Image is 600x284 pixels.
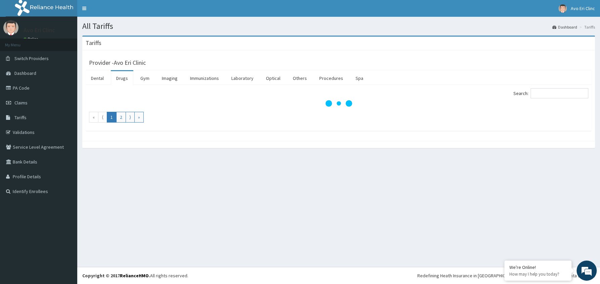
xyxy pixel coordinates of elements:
[287,71,312,85] a: Others
[558,4,567,13] img: User Image
[86,71,109,85] a: Dental
[82,22,595,31] h1: All Tariffs
[325,90,352,117] svg: audio-loading
[116,112,126,123] a: Go to page number 2
[509,264,566,270] div: We're Online!
[89,112,98,123] a: Go to first page
[513,88,588,98] label: Search:
[226,71,259,85] a: Laboratory
[14,114,27,121] span: Tariffs
[530,88,588,98] input: Search:
[14,70,36,76] span: Dashboard
[24,27,55,33] p: Avo Eri Clinc
[86,40,101,46] h3: Tariffs
[185,71,224,85] a: Immunizations
[107,112,117,123] a: Go to page number 1
[98,112,107,123] a: Go to previous page
[24,37,40,41] a: Online
[110,3,126,19] div: Minimize live chat window
[126,112,135,123] a: Go to next page
[134,112,144,123] a: Go to last page
[35,38,113,46] div: Chat with us now
[350,71,369,85] a: Spa
[3,20,18,35] img: User Image
[571,5,595,11] span: Avo Eri Clinc
[82,273,150,279] strong: Copyright © 2017 .
[111,71,133,85] a: Drugs
[509,271,566,277] p: How may I help you today?
[89,60,146,66] h3: Provider - Avo Eri Clinic
[14,100,28,106] span: Claims
[417,272,595,279] div: Redefining Heath Insurance in [GEOGRAPHIC_DATA] using Telemedicine and Data Science!
[156,71,183,85] a: Imaging
[3,183,128,207] textarea: Type your message and hit 'Enter'
[120,273,149,279] a: RelianceHMO
[261,71,286,85] a: Optical
[77,267,600,284] footer: All rights reserved.
[12,34,27,50] img: d_794563401_company_1708531726252_794563401
[39,85,93,152] span: We're online!
[135,71,155,85] a: Gym
[552,24,577,30] a: Dashboard
[314,71,349,85] a: Procedures
[14,55,49,61] span: Switch Providers
[578,24,595,30] li: Tariffs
